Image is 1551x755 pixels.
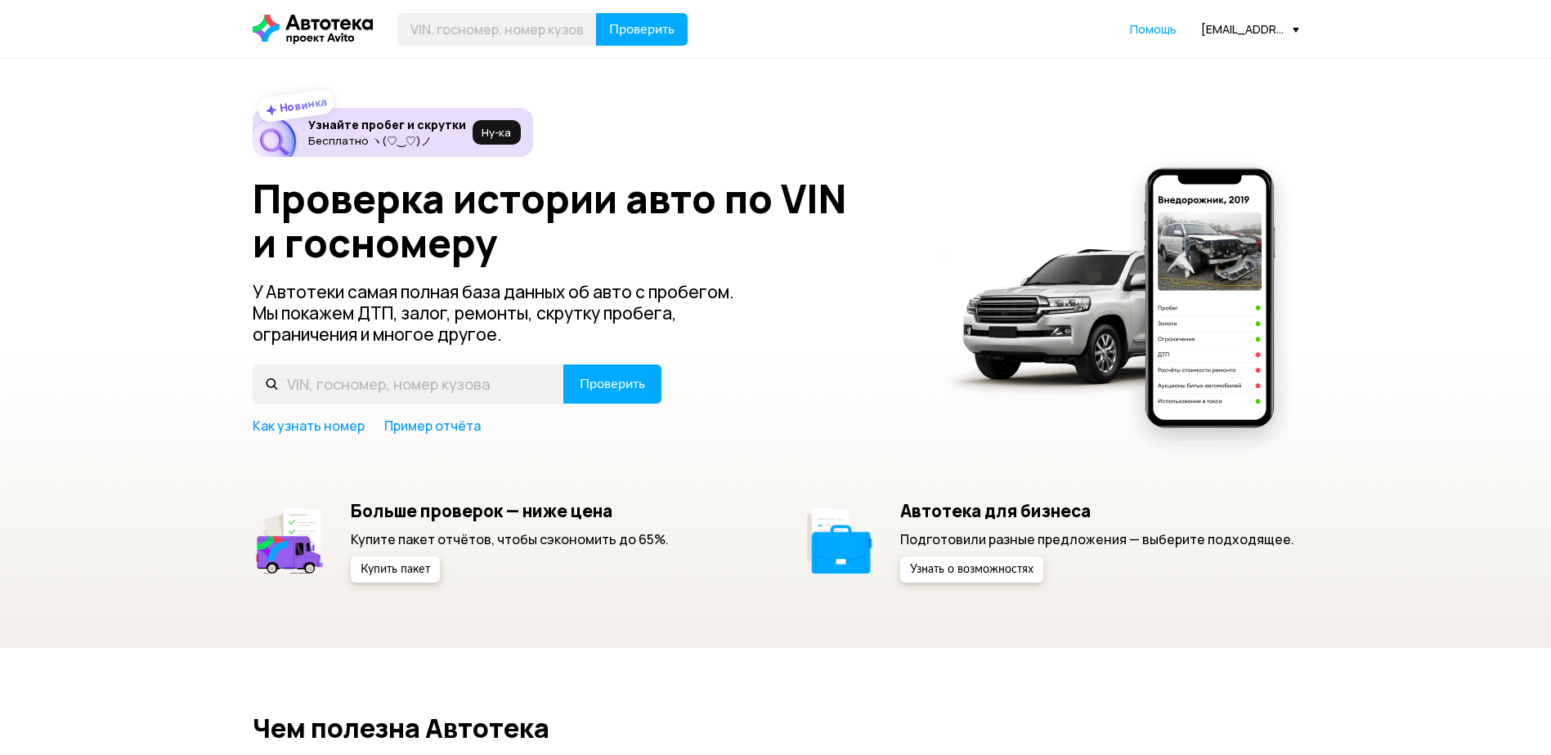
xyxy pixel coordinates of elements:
span: Узнать о возможностях [910,564,1033,575]
p: Купите пакет отчётов, чтобы сэкономить до 65%. [351,530,669,548]
a: Помощь [1130,21,1177,38]
button: Проверить [596,13,688,46]
button: Проверить [563,364,661,404]
h2: Чем полезна Автотека [253,713,1299,743]
span: Помощь [1130,21,1177,37]
div: [EMAIL_ADDRESS][DOMAIN_NAME] [1201,21,1299,37]
input: VIN, госномер, номер кузова [397,13,597,46]
button: Узнать о возможностях [900,556,1043,583]
p: У Автотеки самая полная база данных об авто с пробегом. Мы покажем ДТП, залог, ремонты, скрутку п... [253,281,761,345]
a: Пример отчёта [384,417,481,435]
h5: Больше проверок — ниже цена [351,500,669,521]
p: Бесплатно ヽ(♡‿♡)ノ [308,134,466,147]
h6: Узнайте пробег и скрутки [308,118,466,132]
span: Ну‑ка [482,126,511,139]
strong: Новинка [278,94,328,115]
h1: Проверка истории авто по VIN и госномеру [253,176,917,265]
span: Проверить [609,23,675,36]
a: Как узнать номер [253,417,365,435]
p: Подготовили разные предложения — выберите подходящее. [900,530,1294,548]
span: Купить пакет [361,564,430,575]
input: VIN, госномер, номер кузова [253,364,564,404]
span: Проверить [580,377,645,391]
h5: Автотека для бизнеса [900,500,1294,521]
button: Купить пакет [351,556,440,583]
